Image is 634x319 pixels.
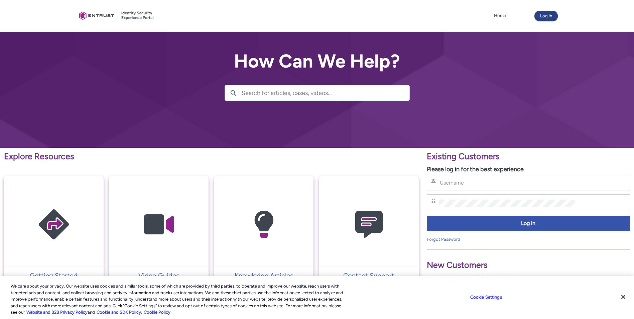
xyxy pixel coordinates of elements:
button: Close [616,290,631,304]
a: here [447,275,459,282]
img: Getting Started [22,189,86,260]
button: Search [225,85,242,101]
img: Contact Support [337,189,401,260]
button: Log in [427,216,630,231]
h2: How Can We Help? [225,51,410,72]
input: Search for articles, cases, videos... [242,85,409,101]
a: Cookie Policy [144,310,170,315]
a: Contact Support [319,271,419,281]
button: Log in [534,11,558,21]
a: Knowledge Articles [214,271,314,281]
p: Getting Started [7,271,100,281]
p: Video Guides [112,271,205,281]
p: Please log in for the best experience [427,165,630,174]
a: Forgot Password [427,237,460,242]
img: Video Guides [127,189,191,260]
img: Knowledge Articles [232,189,295,260]
p: Existing Customers [427,150,630,163]
button: Cookie Settings [465,291,507,304]
p: Contact Support [323,271,415,281]
a: Home [492,11,508,21]
div: We care about your privacy. Our website uses cookies and similar tools, some of which are provide... [11,283,349,316]
a: Getting Started [4,271,104,281]
a: More information about our cookie policy., opens in a new tab [26,310,88,315]
p: Knowledge Articles [218,271,310,281]
input: Username [439,179,576,186]
span: Log in [431,220,626,227]
p: Sign up and we'll be in touch [427,274,630,283]
p: Explore Resources [4,150,419,163]
p: New Customers [427,259,630,272]
a: Video Guides [109,271,209,281]
a: Cookie and SDK Policy. [97,310,142,315]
